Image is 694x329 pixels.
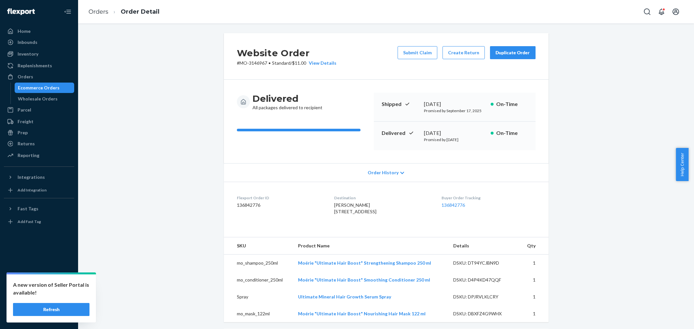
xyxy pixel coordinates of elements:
[15,94,75,104] a: Wholesale Orders
[4,72,74,82] a: Orders
[224,305,293,322] td: mo_mask_122ml
[453,310,514,317] div: DSKU: DBXFZ4G9WHX
[382,129,419,137] p: Delivered
[4,116,74,127] a: Freight
[18,187,47,193] div: Add Integration
[655,5,668,18] button: Open notifications
[4,138,74,149] a: Returns
[442,46,485,59] button: Create Return
[18,152,39,159] div: Reporting
[18,174,45,180] div: Integrations
[520,271,549,288] td: 1
[18,219,41,224] div: Add Fast Tag
[4,185,74,195] a: Add Integration
[453,294,514,300] div: DSKU: DPJRVLKLCRY
[268,60,271,66] span: •
[448,237,520,255] th: Details
[18,107,31,113] div: Parcel
[15,83,75,93] a: Ecommerce Orders
[334,195,431,201] dt: Destination
[398,46,437,59] button: Submit Claim
[4,204,74,214] button: Fast Tags
[224,271,293,288] td: mo_conditioner_250ml
[83,2,165,21] ol: breadcrumbs
[237,60,336,66] p: # MO-3146967 / $11.00
[641,5,654,18] button: Open Search Box
[496,100,528,108] p: On-Time
[520,288,549,305] td: 1
[18,205,38,212] div: Fast Tags
[121,8,159,15] a: Order Detail
[4,300,74,310] a: Help Center
[4,311,74,321] button: Give Feedback
[18,118,34,125] div: Freight
[4,150,74,161] a: Reporting
[424,100,485,108] div: [DATE]
[676,148,688,181] button: Help Center
[424,137,485,142] p: Promised by [DATE]
[18,62,52,69] div: Replenishments
[61,5,74,18] button: Close Navigation
[293,237,448,255] th: Product Name
[88,8,108,15] a: Orders
[4,49,74,59] a: Inventory
[298,294,391,299] a: Ultimate Mineral Hair Growth Serum Spray
[424,108,485,113] p: Promised by September 17, 2025
[334,202,376,214] span: [PERSON_NAME] [STREET_ADDRESS]
[252,93,322,104] h3: Delivered
[18,28,31,34] div: Home
[4,127,74,138] a: Prep
[496,129,528,137] p: On-Time
[237,46,336,60] h2: Website Order
[453,260,514,266] div: DSKU: DT94YCJBN9D
[298,277,430,283] a: Moérie "Ultimate Hair Boost" Smoothing Conditioner 250 ml
[224,255,293,272] td: mo_shampoo_250ml
[669,5,682,18] button: Open account menu
[520,237,549,255] th: Qty
[18,85,60,91] div: Ecommerce Orders
[298,260,431,266] a: Moérie "Ultimate Hair Boost" Strengthening Shampoo 250 ml
[224,237,293,255] th: SKU
[18,51,38,57] div: Inventory
[368,169,399,176] span: Order History
[453,277,514,283] div: DSKU: D4P4KD47QQF
[237,195,324,201] dt: Flexport Order ID
[18,39,37,46] div: Inbounds
[4,278,74,288] a: Settings
[18,96,58,102] div: Wholesale Orders
[18,140,35,147] div: Returns
[13,281,89,296] p: A new version of Seller Portal is available!
[520,255,549,272] td: 1
[4,289,74,299] a: Talk to Support
[442,202,465,208] a: 136842776
[424,129,485,137] div: [DATE]
[490,46,536,59] button: Duplicate Order
[4,105,74,115] a: Parcel
[382,100,419,108] p: Shipped
[4,217,74,227] a: Add Fast Tag
[252,93,322,111] div: All packages delivered to recipient
[298,311,426,316] a: Moérie "Ultimate Hair Boost" Nourishing Hair Mask 122 ml
[4,37,74,47] a: Inbounds
[224,288,293,305] td: Spray
[4,26,74,36] a: Home
[13,303,89,316] button: Refresh
[496,49,530,56] div: Duplicate Order
[4,172,74,182] button: Integrations
[4,60,74,71] a: Replenishments
[442,195,535,201] dt: Buyer Order Tracking
[237,202,324,208] dd: 136842776
[7,8,35,15] img: Flexport logo
[520,305,549,322] td: 1
[18,73,33,80] div: Orders
[18,129,28,136] div: Prep
[272,60,291,66] span: Standard
[306,60,336,66] button: View Details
